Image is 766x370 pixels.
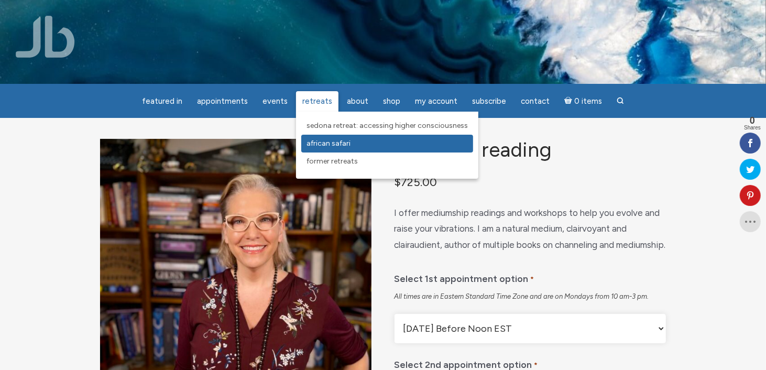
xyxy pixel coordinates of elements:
[16,16,75,58] img: Jamie Butler. The Everyday Medium
[744,116,761,125] span: 0
[383,96,400,106] span: Shop
[262,96,288,106] span: Events
[301,117,473,135] a: Sedona Retreat: Accessing Higher Consciousness
[574,97,602,105] span: 0 items
[515,91,556,112] a: Contact
[341,91,375,112] a: About
[296,91,338,112] a: Retreats
[395,175,401,189] span: $
[347,96,368,106] span: About
[136,91,189,112] a: featured in
[377,91,407,112] a: Shop
[256,91,294,112] a: Events
[564,96,574,106] i: Cart
[558,90,608,112] a: Cart0 items
[395,175,437,189] bdi: 725.00
[307,121,468,130] span: Sedona Retreat: Accessing Higher Consciousness
[415,96,457,106] span: My Account
[395,208,666,250] span: I offer mediumship readings and workshops to help you evolve and raise your vibrations. I am a na...
[395,139,666,161] h1: One Hour Reading
[302,96,332,106] span: Retreats
[197,96,248,106] span: Appointments
[409,91,464,112] a: My Account
[142,96,182,106] span: featured in
[744,125,761,130] span: Shares
[191,91,254,112] a: Appointments
[466,91,512,112] a: Subscribe
[395,292,666,301] div: All times are in Eastern Standard Time Zone and are on Mondays from 10 am-3 pm.
[472,96,506,106] span: Subscribe
[395,266,534,288] label: Select 1st appointment option
[307,139,351,148] span: African Safari
[301,153,473,170] a: Former Retreats
[307,157,358,166] span: Former Retreats
[301,135,473,153] a: African Safari
[521,96,550,106] span: Contact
